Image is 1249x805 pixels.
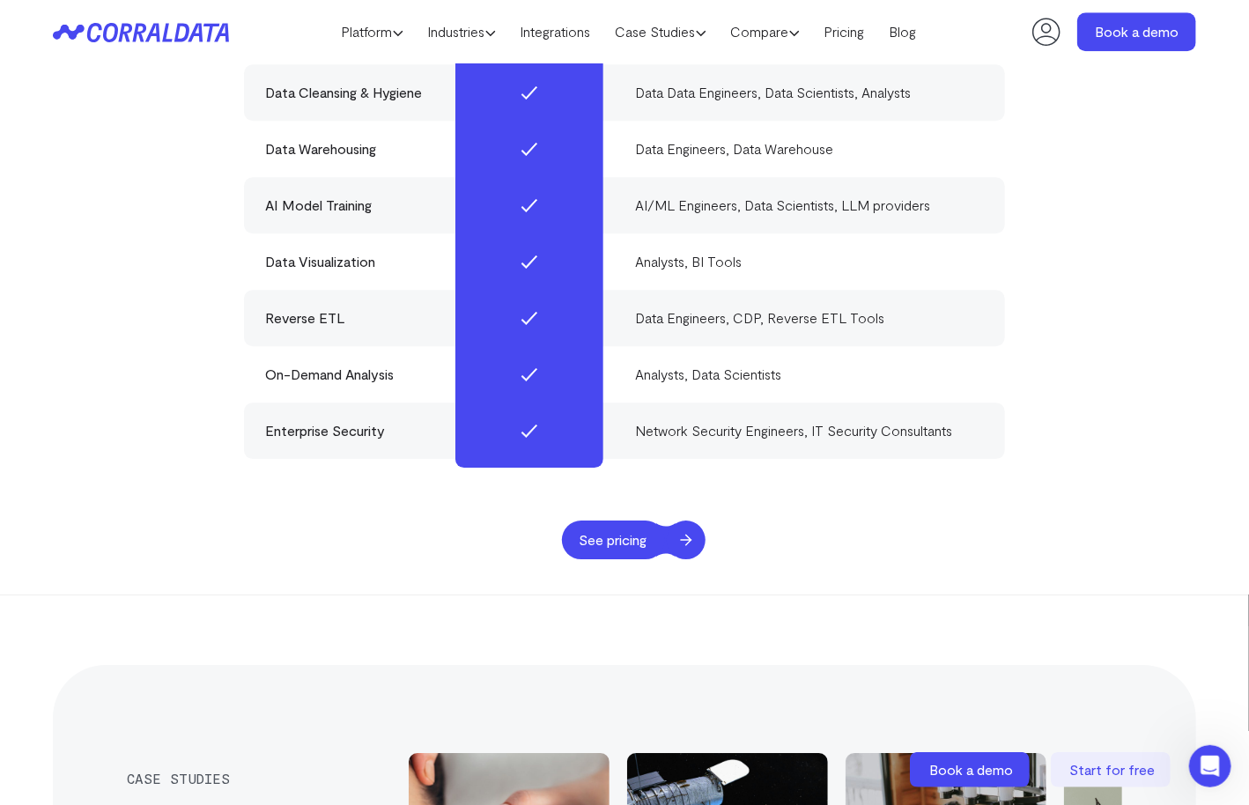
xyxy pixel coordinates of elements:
[930,761,1014,778] span: Book a demo
[1070,761,1156,778] span: Start for free
[416,18,508,45] a: Industries
[719,18,812,45] a: Compare
[265,251,614,272] div: Data Visualization
[562,521,665,559] span: See pricing
[603,18,719,45] a: Case Studies
[265,364,614,385] div: On-Demand Analysis
[1189,745,1231,787] iframe: Intercom live chat
[635,364,984,385] div: Analysts, Data Scientists
[1051,752,1174,787] a: Start for free
[635,138,984,159] div: Data Engineers, Data Warehouse
[329,18,416,45] a: Platform
[812,18,877,45] a: Pricing
[562,521,704,559] a: See pricing
[635,420,984,441] div: Network Security Engineers, IT Security Consultants
[877,18,929,45] a: Blog
[635,195,984,216] div: AI/ML Engineers, Data Scientists, LLM providers
[265,307,614,329] div: Reverse ETL
[910,752,1033,787] a: Book a demo
[265,420,614,441] div: Enterprise Security
[127,771,379,787] div: case studies
[635,251,984,272] div: Analysts, BI Tools
[265,138,614,159] div: Data Warehousing
[265,195,614,216] div: AI Model Training
[635,82,984,103] div: Data Data Engineers, Data Scientists, Analysts
[635,307,984,329] div: Data Engineers, CDP, Reverse ETL Tools
[1077,12,1196,51] a: Book a demo
[265,82,614,103] div: Data Cleansing & Hygiene
[508,18,603,45] a: Integrations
